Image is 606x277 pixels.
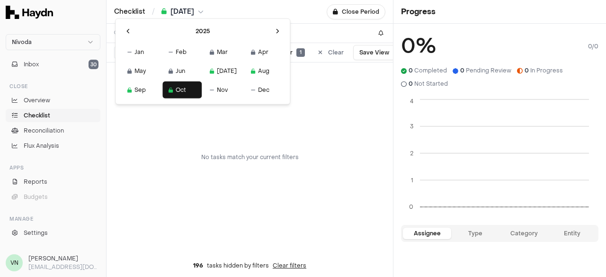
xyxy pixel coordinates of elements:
[121,63,160,80] button: May
[162,63,202,80] button: Jun
[162,81,202,98] button: Oct
[245,63,284,80] button: Aug
[121,44,160,61] button: Jan
[245,81,284,98] button: Dec
[162,44,202,61] button: Feb
[204,44,243,61] button: Mar
[204,63,243,80] button: [DATE]
[204,81,243,98] button: Nov
[245,44,284,61] button: Apr
[121,81,160,98] button: Sep
[196,27,210,36] span: 2025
